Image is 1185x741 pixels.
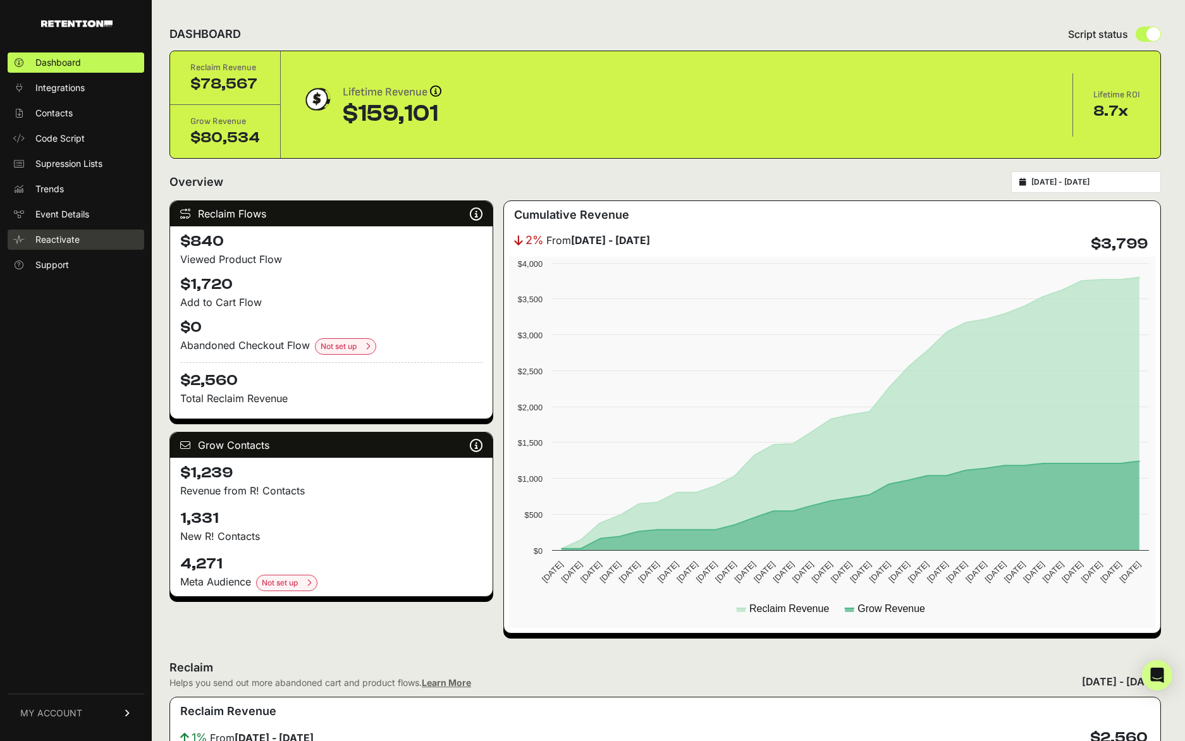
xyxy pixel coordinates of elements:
[1060,560,1084,584] text: [DATE]
[656,560,680,584] text: [DATE]
[964,560,988,584] text: [DATE]
[713,560,738,584] text: [DATE]
[514,206,629,224] h3: Cumulative Revenue
[906,560,931,584] text: [DATE]
[169,25,241,43] h2: DASHBOARD
[169,173,223,191] h2: Overview
[925,560,950,584] text: [DATE]
[190,128,260,148] div: $80,534
[170,201,493,226] div: Reclaim Flows
[170,432,493,458] div: Grow Contacts
[169,677,471,689] div: Helps you send out more abandoned cart and product flows.
[518,295,543,304] text: $3,500
[8,103,144,123] a: Contacts
[534,546,543,556] text: $0
[35,157,102,170] span: Supression Lists
[180,317,482,338] h4: $0
[1002,560,1027,584] text: [DATE]
[180,338,482,355] div: Abandoned Checkout Flow
[518,331,543,340] text: $3,000
[598,560,622,584] text: [DATE]
[560,560,584,584] text: [DATE]
[8,52,144,73] a: Dashboard
[20,707,82,720] span: MY ACCOUNT
[518,438,543,448] text: $1,500
[180,463,482,483] h4: $1,239
[343,101,441,126] div: $159,101
[180,295,482,310] div: Add to Cart Flow
[617,560,642,584] text: [DATE]
[579,560,603,584] text: [DATE]
[35,107,73,119] span: Contacts
[857,603,925,614] text: Grow Revenue
[571,234,650,247] strong: [DATE] - [DATE]
[1079,560,1104,584] text: [DATE]
[1041,560,1065,584] text: [DATE]
[749,603,829,614] text: Reclaim Revenue
[180,574,482,591] div: Meta Audience
[190,115,260,128] div: Grow Revenue
[180,554,482,574] h4: 4,271
[190,74,260,94] div: $78,567
[1142,660,1172,690] div: Open Intercom Messenger
[169,659,471,677] h2: Reclaim
[809,560,834,584] text: [DATE]
[180,702,276,720] h3: Reclaim Revenue
[1118,560,1143,584] text: [DATE]
[675,560,699,584] text: [DATE]
[35,132,85,145] span: Code Script
[1093,101,1140,121] div: 8.7x
[41,20,113,27] img: Retention.com
[8,255,144,275] a: Support
[35,233,80,246] span: Reactivate
[1082,674,1161,689] div: [DATE] - [DATE]
[35,259,69,271] span: Support
[35,56,81,69] span: Dashboard
[180,231,482,252] h4: $840
[180,362,482,391] h4: $2,560
[180,274,482,295] h4: $1,720
[525,510,543,520] text: $500
[733,560,758,584] text: [DATE]
[694,560,719,584] text: [DATE]
[8,179,144,199] a: Trends
[1068,27,1128,42] span: Script status
[540,560,565,584] text: [DATE]
[887,560,911,584] text: [DATE]
[35,208,89,221] span: Event Details
[301,83,333,115] img: dollar-coin-05c43ed7efb7bc0c12610022525b4bbbb207c7efeef5aecc26f025e68dcafac9.png
[180,252,482,267] div: Viewed Product Flow
[35,183,64,195] span: Trends
[790,560,815,584] text: [DATE]
[1021,560,1046,584] text: [DATE]
[35,82,85,94] span: Integrations
[829,560,854,584] text: [DATE]
[343,83,441,101] div: Lifetime Revenue
[180,508,482,529] h4: 1,331
[518,474,543,484] text: $1,000
[983,560,1007,584] text: [DATE]
[518,403,543,412] text: $2,000
[636,560,661,584] text: [DATE]
[518,367,543,376] text: $2,500
[752,560,777,584] text: [DATE]
[8,694,144,732] a: MY ACCOUNT
[1091,234,1148,254] h4: $3,799
[8,128,144,149] a: Code Script
[422,677,471,688] a: Learn More
[868,560,892,584] text: [DATE]
[8,204,144,224] a: Event Details
[1093,89,1140,101] div: Lifetime ROI
[180,483,482,498] p: Revenue from R! Contacts
[180,529,482,544] p: New R! Contacts
[1098,560,1123,584] text: [DATE]
[190,61,260,74] div: Reclaim Revenue
[8,154,144,174] a: Supression Lists
[8,230,144,250] a: Reactivate
[180,391,482,406] p: Total Reclaim Revenue
[848,560,873,584] text: [DATE]
[518,259,543,269] text: $4,000
[771,560,795,584] text: [DATE]
[525,231,544,249] span: 2%
[8,78,144,98] a: Integrations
